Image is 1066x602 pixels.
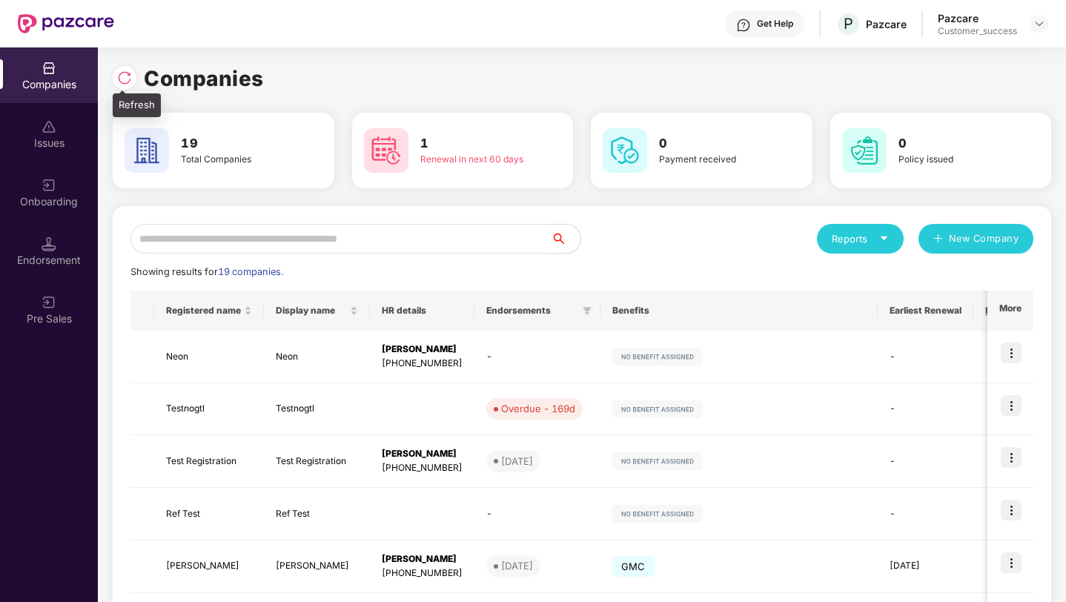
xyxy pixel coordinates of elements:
[218,266,283,277] span: 19 companies.
[264,488,370,540] td: Ref Test
[18,14,114,33] img: New Pazcare Logo
[382,447,463,461] div: [PERSON_NAME]
[918,224,1033,254] button: plusNew Company
[117,70,132,85] img: svg+xml;base64,PHN2ZyBpZD0iUmVsb2FkLTMyeDMyIiB4bWxucz0iaHR0cDovL3d3dy53My5vcmcvMjAwMC9zdmciIHdpZH...
[1033,18,1045,30] img: svg+xml;base64,PHN2ZyBpZD0iRHJvcGRvd24tMzJ4MzIiIHhtbG5zPSJodHRwOi8vd3d3LnczLm9yZy8yMDAwL3N2ZyIgd2...
[1001,395,1022,416] img: icon
[154,435,264,488] td: Test Registration
[938,11,1017,25] div: Pazcare
[181,153,291,167] div: Total Companies
[878,331,973,383] td: -
[154,488,264,540] td: Ref Test
[501,558,533,573] div: [DATE]
[612,348,703,365] img: svg+xml;base64,PHN2ZyB4bWxucz0iaHR0cDovL3d3dy53My5vcmcvMjAwMC9zdmciIHdpZHRoPSIxMjIiIGhlaWdodD0iMj...
[878,488,973,540] td: -
[878,540,973,593] td: [DATE]
[550,224,581,254] button: search
[474,331,600,383] td: -
[659,134,769,153] h3: 0
[382,357,463,371] div: [PHONE_NUMBER]
[501,401,575,416] div: Overdue - 169d
[382,343,463,357] div: [PERSON_NAME]
[181,134,291,153] h3: 19
[842,128,887,173] img: svg+xml;base64,PHN2ZyB4bWxucz0iaHR0cDovL3d3dy53My5vcmcvMjAwMC9zdmciIHdpZHRoPSI2MCIgaGVpZ2h0PSI2MC...
[612,400,703,418] img: svg+xml;base64,PHN2ZyB4bWxucz0iaHR0cDovL3d3dy53My5vcmcvMjAwMC9zdmciIHdpZHRoPSIxMjIiIGhlaWdodD0iMj...
[550,233,580,245] span: search
[879,234,889,243] span: caret-down
[898,153,1009,167] div: Policy issued
[420,153,531,167] div: Renewal in next 60 days
[42,178,56,193] img: svg+xml;base64,PHN2ZyB3aWR0aD0iMjAiIGhlaWdodD0iMjAiIHZpZXdCb3g9IjAgMCAyMCAyMCIgZmlsbD0ibm9uZSIgeG...
[985,305,1014,317] span: Issues
[757,18,793,30] div: Get Help
[264,291,370,331] th: Display name
[276,305,347,317] span: Display name
[987,291,1033,331] th: More
[382,552,463,566] div: [PERSON_NAME]
[1001,500,1022,520] img: icon
[154,383,264,436] td: Testnogtl
[612,452,703,470] img: svg+xml;base64,PHN2ZyB4bWxucz0iaHR0cDovL3d3dy53My5vcmcvMjAwMC9zdmciIHdpZHRoPSIxMjIiIGhlaWdodD0iMj...
[42,295,56,310] img: svg+xml;base64,PHN2ZyB3aWR0aD0iMjAiIGhlaWdodD0iMjAiIHZpZXdCb3g9IjAgMCAyMCAyMCIgZmlsbD0ibm9uZSIgeG...
[866,17,907,31] div: Pazcare
[1001,343,1022,363] img: icon
[166,305,241,317] span: Registered name
[264,540,370,593] td: [PERSON_NAME]
[364,128,408,173] img: svg+xml;base64,PHN2ZyB4bWxucz0iaHR0cDovL3d3dy53My5vcmcvMjAwMC9zdmciIHdpZHRoPSI2MCIgaGVpZ2h0PSI2MC...
[933,234,943,245] span: plus
[125,128,169,173] img: svg+xml;base64,PHN2ZyB4bWxucz0iaHR0cDovL3d3dy53My5vcmcvMjAwMC9zdmciIHdpZHRoPSI2MCIgaGVpZ2h0PSI2MC...
[42,236,56,251] img: svg+xml;base64,PHN2ZyB3aWR0aD0iMTQuNSIgaGVpZ2h0PSIxNC41IiB2aWV3Qm94PSIwIDAgMTYgMTYiIGZpbGw9Im5vbm...
[832,231,889,246] div: Reports
[474,488,600,540] td: -
[154,331,264,383] td: Neon
[501,454,533,469] div: [DATE]
[878,291,973,331] th: Earliest Renewal
[985,559,1025,573] div: 0
[42,119,56,134] img: svg+xml;base64,PHN2ZyBpZD0iSXNzdWVzX2Rpc2FibGVkIiB4bWxucz0iaHR0cDovL3d3dy53My5vcmcvMjAwMC9zdmciIH...
[600,291,878,331] th: Benefits
[973,291,1037,331] th: Issues
[844,15,853,33] span: P
[878,383,973,436] td: -
[154,291,264,331] th: Registered name
[949,231,1019,246] span: New Company
[898,134,1009,153] h3: 0
[264,383,370,436] td: Testnogtl
[130,266,283,277] span: Showing results for
[1001,447,1022,468] img: icon
[580,302,595,320] span: filter
[736,18,751,33] img: svg+xml;base64,PHN2ZyBpZD0iSGVscC0zMngzMiIgeG1sbnM9Imh0dHA6Ly93d3cudzMub3JnLzIwMDAvc3ZnIiB3aWR0aD...
[420,134,531,153] h3: 1
[42,61,56,76] img: svg+xml;base64,PHN2ZyBpZD0iQ29tcGFuaWVzIiB4bWxucz0iaHR0cDovL3d3dy53My5vcmcvMjAwMC9zdmciIHdpZHRoPS...
[985,507,1025,521] div: 0
[264,435,370,488] td: Test Registration
[382,461,463,475] div: [PHONE_NUMBER]
[154,540,264,593] td: [PERSON_NAME]
[985,402,1025,416] div: 0
[1001,552,1022,573] img: icon
[985,454,1025,469] div: 0
[370,291,474,331] th: HR details
[113,93,161,117] div: Refresh
[583,306,592,315] span: filter
[878,435,973,488] td: -
[603,128,647,173] img: svg+xml;base64,PHN2ZyB4bWxucz0iaHR0cDovL3d3dy53My5vcmcvMjAwMC9zdmciIHdpZHRoPSI2MCIgaGVpZ2h0PSI2MC...
[382,566,463,580] div: [PHONE_NUMBER]
[659,153,769,167] div: Payment received
[264,331,370,383] td: Neon
[612,556,655,577] span: GMC
[486,305,577,317] span: Endorsements
[938,25,1017,37] div: Customer_success
[612,505,703,523] img: svg+xml;base64,PHN2ZyB4bWxucz0iaHR0cDovL3d3dy53My5vcmcvMjAwMC9zdmciIHdpZHRoPSIxMjIiIGhlaWdodD0iMj...
[985,350,1025,364] div: 3
[144,62,264,95] h1: Companies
